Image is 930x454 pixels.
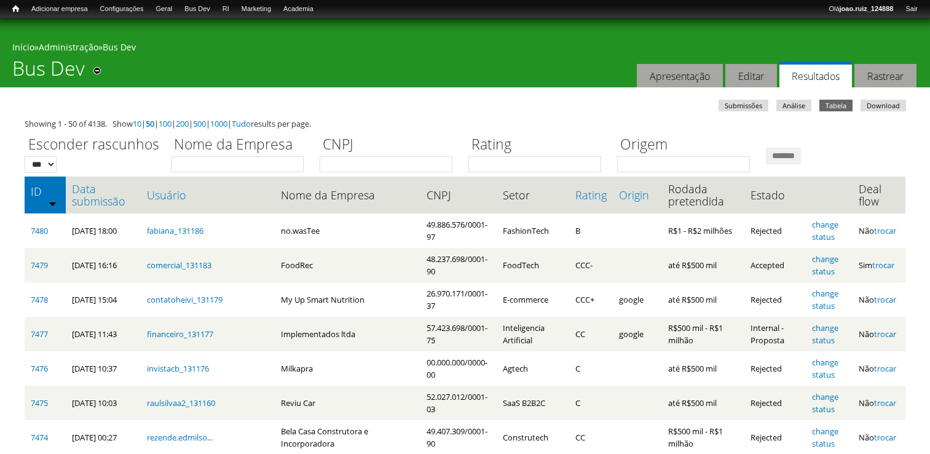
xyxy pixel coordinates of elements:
a: Data submissão [72,183,135,207]
td: até R$500 mil [662,248,744,282]
a: Início [6,3,25,15]
a: 50 [146,118,154,129]
a: comercial_131183 [147,260,211,271]
td: R$1 - R$2 milhões [662,213,744,248]
th: Estado [744,177,806,213]
a: contatoheivi_131179 [147,294,223,305]
a: Bus Dev [103,41,136,53]
td: Sim [853,248,905,282]
a: change status [812,357,838,380]
td: até R$500 mil [662,386,744,420]
a: Tabela [819,100,853,111]
a: Rating [575,189,607,201]
a: Editar [725,64,777,88]
th: Setor [497,177,569,213]
td: 49.886.576/0001-97 [420,213,497,248]
a: trocar [874,329,896,340]
a: change status [812,219,838,242]
td: Não [853,351,905,386]
a: Academia [277,3,320,15]
a: 7475 [31,397,48,408]
td: FashionTech [497,213,569,248]
label: Esconder rascunhos [25,134,163,156]
a: change status [812,322,838,346]
td: CCC+ [569,282,613,317]
label: CNPJ [320,134,460,156]
td: R$500 mil - R$1 milhão [662,317,744,351]
td: Não [853,317,905,351]
td: C [569,386,613,420]
td: Rejected [744,213,806,248]
a: ID [31,185,60,197]
div: » » [12,41,918,57]
a: trocar [874,397,896,408]
a: 7477 [31,329,48,340]
a: change status [812,288,838,311]
a: Submissões [719,100,768,111]
td: até R$500 mil [662,282,744,317]
a: Geral [149,3,178,15]
a: 7478 [31,294,48,305]
a: RI [216,3,235,15]
a: Início [12,41,34,53]
a: rezende.edmilso... [147,432,213,443]
span: Início [12,4,19,13]
td: 00.000.000/0000-00 [420,351,497,386]
td: CCC- [569,248,613,282]
a: 7480 [31,225,48,236]
td: [DATE] 18:00 [66,213,141,248]
a: 200 [176,118,189,129]
a: Sair [899,3,924,15]
a: Configurações [94,3,150,15]
a: 100 [159,118,171,129]
h1: Bus Dev [12,57,85,87]
td: Não [853,386,905,420]
td: CC [569,317,613,351]
a: Download [861,100,906,111]
td: Agtech [497,351,569,386]
div: Showing 1 - 50 of 4138. Show | | | | | | results per page. [25,117,905,130]
a: 7476 [31,363,48,374]
a: change status [812,253,838,277]
td: 26.970.171/0001-37 [420,282,497,317]
td: [DATE] 15:04 [66,282,141,317]
td: [DATE] 16:16 [66,248,141,282]
a: trocar [874,432,896,443]
td: [DATE] 10:37 [66,351,141,386]
td: no.wasTee [275,213,420,248]
a: invistacb_131176 [147,363,209,374]
td: SaaS B2B2C [497,386,569,420]
a: 7479 [31,260,48,271]
a: change status [812,426,838,449]
a: Olájoao.ruiz_124888 [822,3,899,15]
a: trocar [874,363,896,374]
td: Rejected [744,282,806,317]
td: google [613,317,662,351]
a: change status [812,391,838,415]
img: ordem crescente [49,199,57,207]
a: Análise [776,100,811,111]
td: google [613,282,662,317]
td: FoodTech [497,248,569,282]
a: 500 [193,118,206,129]
a: Tudo [232,118,251,129]
td: Accepted [744,248,806,282]
a: Bus Dev [178,3,216,15]
a: 7474 [31,432,48,443]
td: Milkapra [275,351,420,386]
th: Deal flow [853,177,905,213]
th: CNPJ [420,177,497,213]
a: Marketing [235,3,277,15]
td: Internal - Proposta [744,317,806,351]
a: Usuário [147,189,269,201]
label: Origem [617,134,758,156]
a: Rastrear [854,64,916,88]
td: Não [853,282,905,317]
a: 10 [133,118,141,129]
strong: joao.ruiz_124888 [840,5,894,12]
a: Administração [39,41,98,53]
td: [DATE] 11:43 [66,317,141,351]
td: até R$500 mil [662,351,744,386]
td: FoodRec [275,248,420,282]
label: Rating [468,134,609,156]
